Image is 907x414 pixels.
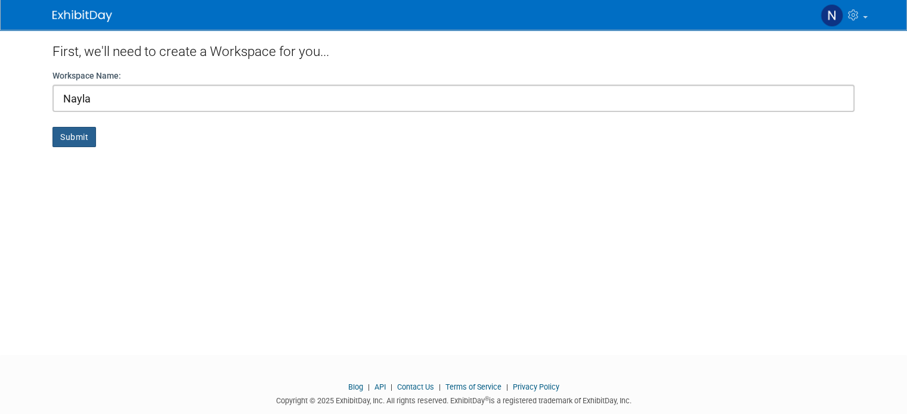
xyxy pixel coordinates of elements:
[503,382,511,391] span: |
[374,382,386,391] a: API
[397,382,434,391] a: Contact Us
[445,382,502,391] a: Terms of Service
[388,382,395,391] span: |
[52,70,121,82] label: Workspace Name:
[348,382,363,391] a: Blog
[513,382,559,391] a: Privacy Policy
[821,4,843,27] img: Nayla Krasinski
[485,396,489,402] sup: ®
[365,382,373,391] span: |
[52,85,855,112] input: Name of your organization
[52,127,96,147] button: Submit
[436,382,444,391] span: |
[52,10,112,22] img: ExhibitDay
[52,30,855,70] div: First, we'll need to create a Workspace for you...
